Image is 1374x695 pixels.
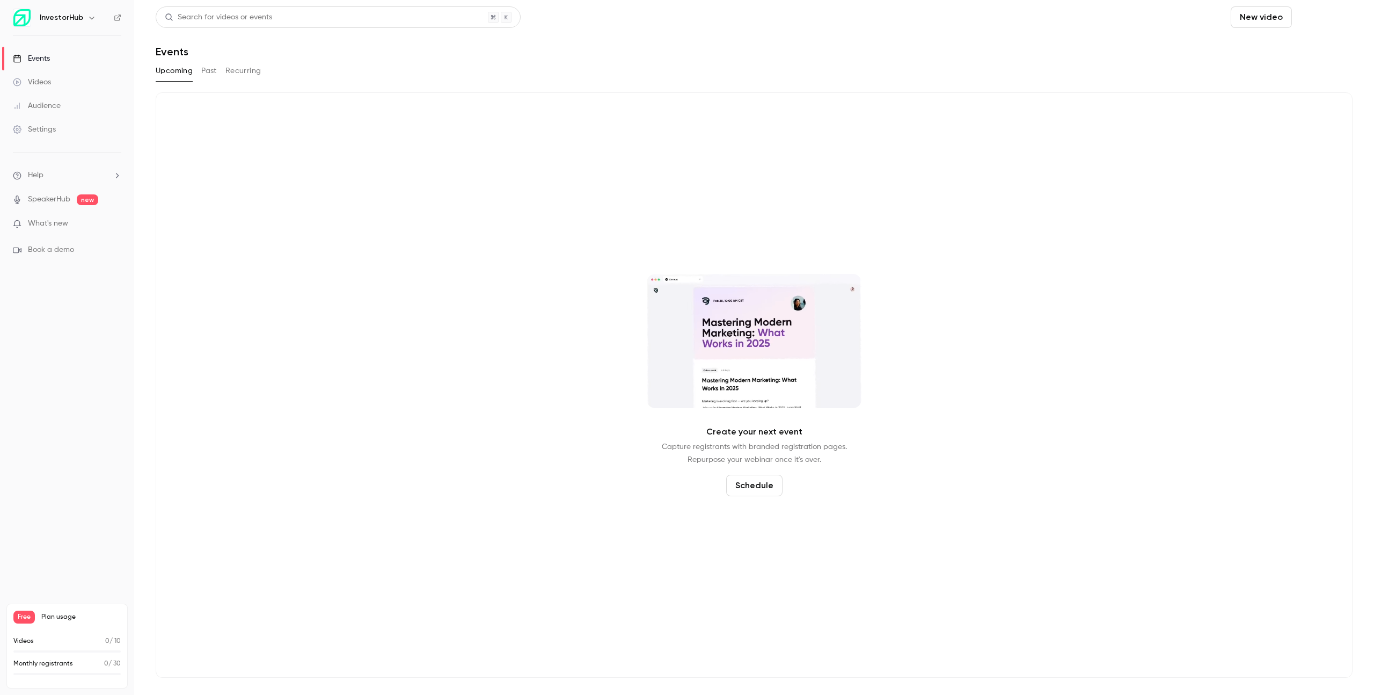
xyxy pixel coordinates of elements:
[104,661,108,667] span: 0
[1231,6,1292,28] button: New video
[40,12,83,23] h6: InvestorHub
[41,613,121,621] span: Plan usage
[662,440,847,466] p: Capture registrants with branded registration pages. Repurpose your webinar once it's over.
[13,53,50,64] div: Events
[28,244,74,256] span: Book a demo
[13,659,73,669] p: Monthly registrants
[726,475,783,496] button: Schedule
[28,194,70,205] a: SpeakerHub
[1296,6,1353,28] button: Schedule
[165,12,272,23] div: Search for videos or events
[13,77,51,88] div: Videos
[108,219,121,229] iframe: Noticeable Trigger
[156,62,193,79] button: Upcoming
[706,425,802,438] p: Create your next event
[28,218,68,229] span: What's new
[105,636,121,646] p: / 10
[13,170,121,181] li: help-dropdown-opener
[104,659,121,669] p: / 30
[105,638,109,645] span: 0
[13,611,35,624] span: Free
[13,9,31,26] img: InvestorHub
[77,194,98,205] span: new
[225,62,261,79] button: Recurring
[13,124,56,135] div: Settings
[201,62,217,79] button: Past
[13,100,61,111] div: Audience
[28,170,43,181] span: Help
[156,45,188,58] h1: Events
[13,636,34,646] p: Videos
